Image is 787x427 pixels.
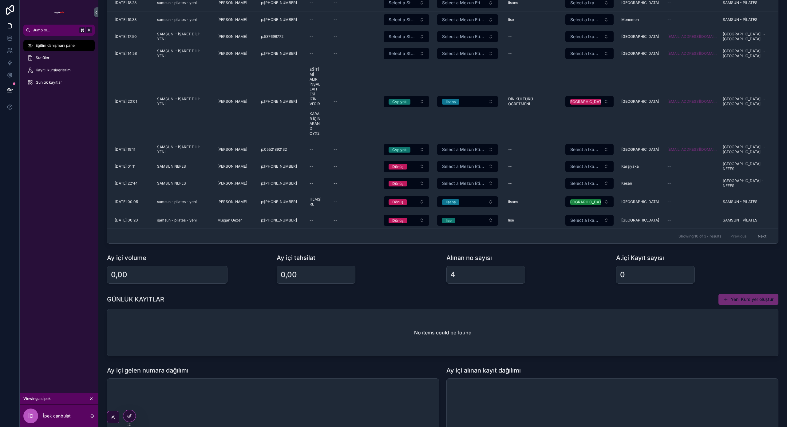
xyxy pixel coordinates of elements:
span: [GEOGRAPHIC_DATA] - [GEOGRAPHIC_DATA] [723,49,770,58]
button: Yeni Kursiyer oluştur [718,294,778,305]
a: Eğitim danışmanı paneli [23,40,95,51]
span: Select a Statu [389,50,417,57]
div: Cvp yok [392,147,407,153]
h1: GÜNLÜK KAYITLAR [107,295,164,304]
div: -- [310,51,313,56]
button: Select Button [384,161,429,172]
span: [DATE] 00:05 [115,199,138,204]
span: Select a Mezun Etiketi [442,180,486,186]
button: Select Button [437,161,498,172]
button: Select Button [437,144,498,155]
button: Select Button [384,178,429,189]
div: -- [334,17,337,22]
span: SAMSUN - PİLATES [723,17,757,22]
span: lisans [508,0,518,5]
div: lisans [446,199,456,205]
button: Select Button [437,96,498,107]
span: [PERSON_NAME] [217,199,247,204]
span: [DATE] 22:44 [115,181,138,186]
button: Jump to...K [23,25,95,36]
h2: No items could be found [414,329,472,336]
span: K [87,28,92,33]
div: lisans [446,99,456,105]
span: p:537696772 [261,34,283,39]
span: -- [667,199,671,204]
button: Select Button [437,178,498,189]
span: -- [667,218,671,223]
span: samsun - pilates - yeni [157,218,197,223]
h1: Ay içi alınan kayıt dağılımı [446,366,521,375]
button: Select Button [565,215,614,226]
span: -- [667,17,671,22]
div: -- [508,34,512,39]
span: -- [667,164,671,169]
span: p:[PHONE_NUMBER] [261,51,297,56]
span: Menemen [621,17,639,22]
a: [EMAIL_ADDRESS][DOMAIN_NAME] [667,99,719,104]
span: [GEOGRAPHIC_DATA] [621,199,659,204]
span: Select a Ikamet [570,217,601,223]
button: Select Button [565,31,614,42]
div: -- [508,51,512,56]
span: Select a Ikamet [570,17,601,23]
span: [GEOGRAPHIC_DATA] [621,34,659,39]
div: [GEOGRAPHIC_DATA] [566,199,605,205]
span: DİN KÜLTÜRÜ ÖĞRETMENİ [508,97,555,106]
div: -- [310,0,313,5]
div: -- [310,164,313,169]
button: Select Button [437,215,498,226]
span: [PERSON_NAME] [217,147,247,152]
span: Select a Mezun Etiketi [442,34,486,40]
span: [GEOGRAPHIC_DATA] - [GEOGRAPHIC_DATA] [723,32,770,42]
button: Select Button [565,48,614,59]
span: [PERSON_NAME] [217,164,247,169]
button: Select Button [565,178,614,189]
span: Günlük kayıtlar [36,80,62,85]
div: -- [334,0,337,5]
div: -- [508,164,512,169]
span: SAMSUN - İŞARET DİLİ-YENİ [157,145,208,154]
span: HEMŞİRE [310,197,321,207]
span: samsun - pilates - yeni [157,199,197,204]
span: [DATE] 00:20 [115,218,138,223]
button: Select Button [384,48,429,59]
h1: Ay içi gelen numara dağılımı [107,366,188,375]
span: [DATE] 14:58 [115,51,137,56]
div: -- [508,181,512,186]
button: Select Button [565,14,614,25]
span: Viewing as İpek [23,396,51,401]
span: -- [667,181,671,186]
div: -- [310,34,313,39]
button: Select Button [384,14,429,25]
button: Select Button [565,196,614,207]
span: [GEOGRAPHIC_DATA] [621,51,659,56]
span: [PERSON_NAME] [217,51,247,56]
span: Kayıtlı kursiyerlerim [36,68,71,73]
button: Select Button [565,96,614,107]
div: Dönüş [392,199,403,205]
span: Showing 10 of 37 results [678,234,721,239]
span: [GEOGRAPHIC_DATA] [621,147,659,152]
span: [GEOGRAPHIC_DATA] - [GEOGRAPHIC_DATA] [723,145,770,154]
span: [PERSON_NAME] [217,181,247,186]
span: Select a Mezun Etiketi [442,163,486,170]
h1: Alınan no sayısı [446,253,492,262]
a: [EMAIL_ADDRESS][DOMAIN_NAME] [667,51,719,56]
span: Select a Mezun Etiketi [442,17,486,23]
div: Dönüş [392,164,403,170]
span: [GEOGRAPHIC_DATA] - NEFES [723,178,770,188]
span: [DATE] 18:28 [115,0,136,5]
span: [GEOGRAPHIC_DATA] [621,99,659,104]
span: SAMSUN - PİLATES [723,0,757,5]
span: -- [667,0,671,5]
span: SAMSUN NEFES [157,181,186,186]
div: -- [310,181,313,186]
span: Select a Statu [389,34,417,40]
button: Next [753,231,771,241]
span: Select a Ikamet [570,163,601,170]
span: Select a Mezun Etiketi [442,146,486,153]
a: [EMAIL_ADDRESS][DOMAIN_NAME] [667,34,719,39]
div: Dönüş [392,218,403,223]
button: Select Button [565,144,614,155]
